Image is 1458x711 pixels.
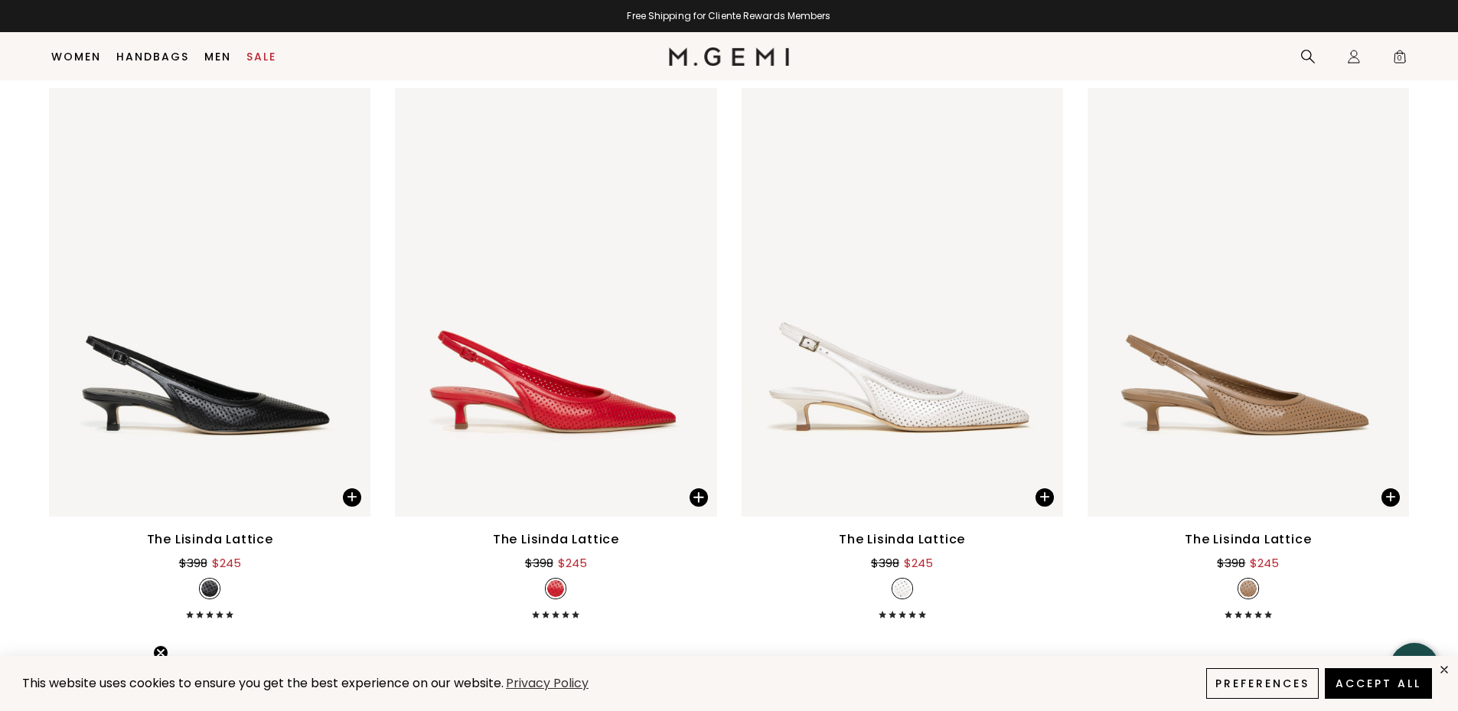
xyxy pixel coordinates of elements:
[1250,554,1279,572] div: $245
[1325,668,1432,699] button: Accept All
[201,580,218,597] img: v_7323002634299_SWATCH_50x.jpg
[1185,530,1311,549] div: The Lisinda Lattice
[395,88,716,517] img: The Lisinda Lattice
[1088,88,1409,618] a: The Lisinda LatticeThe Lisinda LatticeThe Lisinda Lattice$398$245
[839,530,965,549] div: The Lisinda Lattice
[204,51,231,63] a: Men
[742,88,1063,517] img: The Lisinda Lattice
[49,88,370,517] img: The Lisinda Lattice
[716,88,1038,517] img: The Lisinda Lattice
[1217,554,1245,572] div: $398
[525,554,553,572] div: $398
[51,51,101,63] a: Women
[493,530,619,549] div: The Lisinda Lattice
[370,88,692,517] img: The Lisinda Lattice
[1063,88,1385,517] img: The Lisinda Lattice
[179,554,207,572] div: $398
[871,554,899,572] div: $398
[116,51,189,63] a: Handbags
[1088,88,1409,517] img: The Lisinda Lattice
[153,645,168,660] button: Close teaser
[22,674,504,692] span: This website uses cookies to ensure you get the best experience on our website.
[504,674,591,693] a: Privacy Policy (opens in a new tab)
[1206,668,1319,699] button: Preferences
[1240,580,1257,597] img: v_7323002601531_SWATCH_50x.jpg
[147,530,273,549] div: The Lisinda Lattice
[212,554,241,572] div: $245
[558,554,587,572] div: $245
[1438,664,1450,676] div: close
[669,47,789,66] img: M.Gemi
[904,554,933,572] div: $245
[246,51,276,63] a: Sale
[547,580,564,597] img: v_7323002699835_SWATCH_50x.jpg
[1392,52,1407,67] span: 0
[742,88,1063,618] a: The Lisinda LatticeThe Lisinda LatticeThe Lisinda Lattice$398$245
[395,88,716,618] a: The Lisinda LatticeThe Lisinda LatticeThe Lisinda Lattice$398$245
[894,580,911,597] img: v_7323002667067_SWATCH_50x.jpg
[49,88,370,618] a: The Lisinda LatticeThe Lisinda LatticeThe Lisinda Lattice$398$245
